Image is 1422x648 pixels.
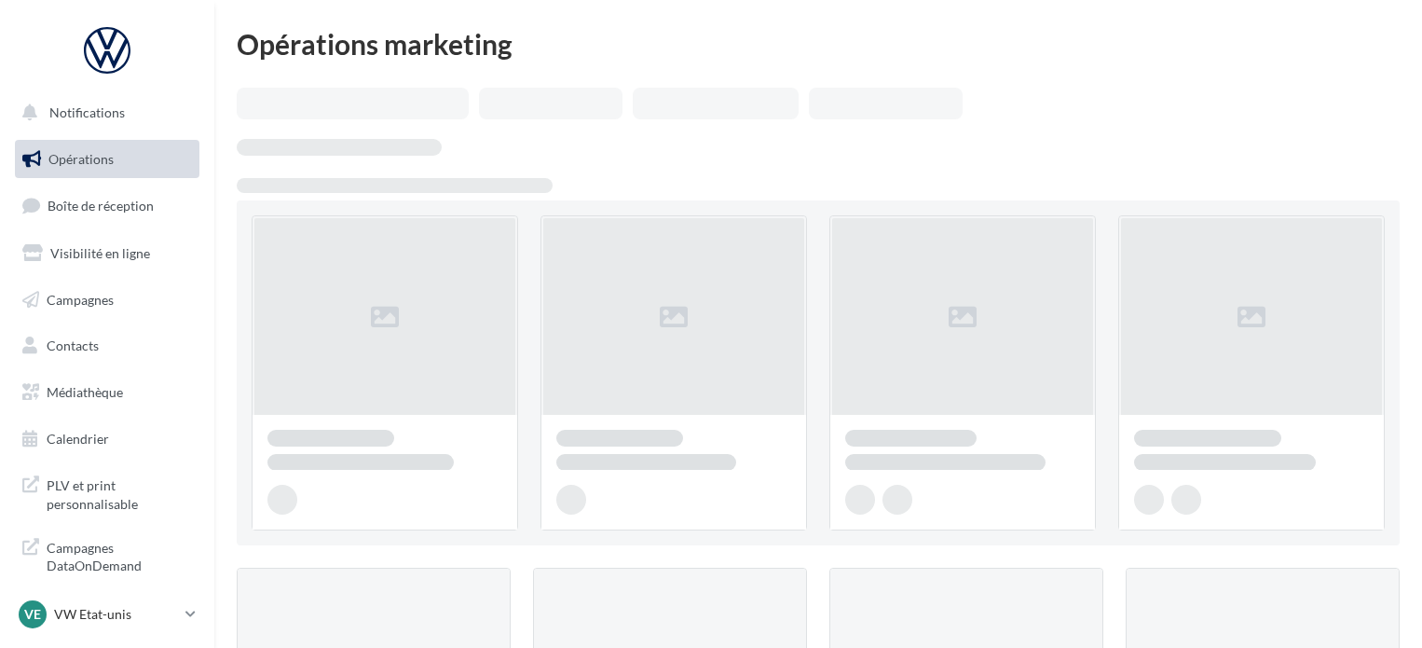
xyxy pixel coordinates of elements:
[11,234,203,273] a: Visibilité en ligne
[49,104,125,120] span: Notifications
[47,473,192,513] span: PLV et print personnalisable
[11,373,203,412] a: Médiathèque
[48,198,154,214] span: Boîte de réception
[237,30,1400,58] div: Opérations marketing
[47,291,114,307] span: Campagnes
[11,326,203,365] a: Contacts
[47,384,123,400] span: Médiathèque
[11,420,203,459] a: Calendrier
[15,597,199,632] a: VE VW Etat-unis
[11,465,203,520] a: PLV et print personnalisable
[24,605,41,624] span: VE
[47,535,192,575] span: Campagnes DataOnDemand
[50,245,150,261] span: Visibilité en ligne
[47,431,109,447] span: Calendrier
[47,338,99,353] span: Contacts
[11,140,203,179] a: Opérations
[54,605,178,624] p: VW Etat-unis
[48,151,114,167] span: Opérations
[11,281,203,320] a: Campagnes
[11,186,203,226] a: Boîte de réception
[11,528,203,583] a: Campagnes DataOnDemand
[11,93,196,132] button: Notifications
